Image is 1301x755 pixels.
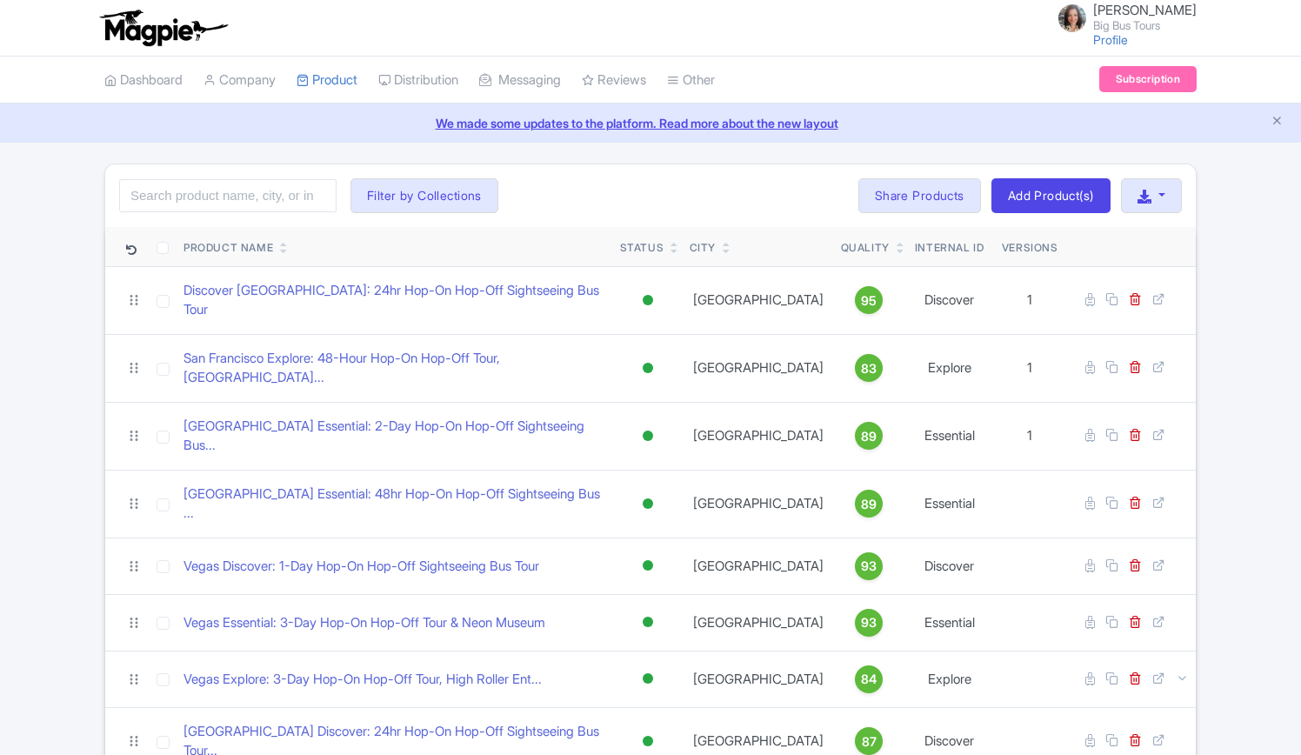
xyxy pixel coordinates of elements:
[183,613,545,633] a: Vegas Essential: 3-Day Hop-On Hop-Off Tour & Neon Museum
[861,427,877,446] span: 89
[861,670,877,689] span: 84
[995,227,1065,267] th: Versions
[479,57,561,104] a: Messaging
[1271,112,1284,132] button: Close announcement
[183,349,606,388] a: San Francisco Explore: 48-Hour Hop-On Hop-Off Tour, [GEOGRAPHIC_DATA]...
[1093,32,1128,47] a: Profile
[862,732,877,752] span: 87
[861,557,877,576] span: 93
[350,178,498,213] button: Filter by Collections
[683,538,834,594] td: [GEOGRAPHIC_DATA]
[841,354,897,382] a: 83
[690,240,716,256] div: City
[861,291,877,311] span: 95
[904,470,995,538] td: Essential
[991,178,1111,213] a: Add Product(s)
[639,424,657,449] div: Active
[841,552,897,580] a: 93
[183,240,273,256] div: Product Name
[639,610,657,635] div: Active
[858,178,981,213] a: Share Products
[841,665,897,693] a: 84
[861,495,877,514] span: 89
[1058,4,1086,32] img: jfp7o2nd6rbrsspqilhl.jpg
[683,266,834,334] td: [GEOGRAPHIC_DATA]
[639,666,657,692] div: Active
[203,57,276,104] a: Company
[639,553,657,578] div: Active
[1027,427,1032,444] span: 1
[683,470,834,538] td: [GEOGRAPHIC_DATA]
[183,670,542,690] a: Vegas Explore: 3-Day Hop-On Hop-Off Tour, High Roller Ent...
[841,727,897,755] a: 87
[639,491,657,517] div: Active
[183,281,606,320] a: Discover [GEOGRAPHIC_DATA]: 24hr Hop-On Hop-Off Sightseeing Bus Tour
[183,557,539,577] a: Vegas Discover: 1-Day Hop-On Hop-Off Sightseeing Bus Tour
[1027,291,1032,308] span: 1
[1093,20,1197,31] small: Big Bus Tours
[841,286,897,314] a: 95
[683,402,834,470] td: [GEOGRAPHIC_DATA]
[620,240,664,256] div: Status
[904,594,995,651] td: Essential
[582,57,646,104] a: Reviews
[904,538,995,594] td: Discover
[904,266,995,334] td: Discover
[183,417,606,456] a: [GEOGRAPHIC_DATA] Essential: 2-Day Hop-On Hop-Off Sightseeing Bus...
[639,729,657,754] div: Active
[667,57,715,104] a: Other
[10,114,1291,132] a: We made some updates to the platform. Read more about the new layout
[297,57,357,104] a: Product
[1027,359,1032,376] span: 1
[841,240,890,256] div: Quality
[104,57,183,104] a: Dashboard
[904,651,995,707] td: Explore
[841,609,897,637] a: 93
[683,334,834,402] td: [GEOGRAPHIC_DATA]
[96,9,230,47] img: logo-ab69f6fb50320c5b225c76a69d11143b.png
[861,613,877,632] span: 93
[1099,66,1197,92] a: Subscription
[841,490,897,518] a: 89
[119,179,337,212] input: Search product name, city, or interal id
[904,227,995,267] th: Internal ID
[861,359,877,378] span: 83
[904,402,995,470] td: Essential
[639,288,657,313] div: Active
[1048,3,1197,31] a: [PERSON_NAME] Big Bus Tours
[639,356,657,381] div: Active
[904,334,995,402] td: Explore
[683,594,834,651] td: [GEOGRAPHIC_DATA]
[683,651,834,707] td: [GEOGRAPHIC_DATA]
[183,484,606,524] a: [GEOGRAPHIC_DATA] Essential: 48hr Hop-On Hop-Off Sightseeing Bus ...
[841,422,897,450] a: 89
[378,57,458,104] a: Distribution
[1093,2,1197,18] span: [PERSON_NAME]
